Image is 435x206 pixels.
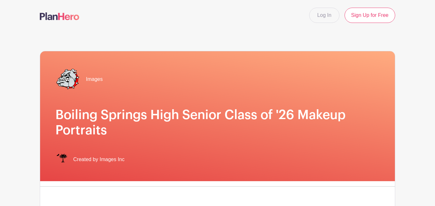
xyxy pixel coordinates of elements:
a: Sign Up for Free [345,8,395,23]
img: bshs%20transp..png [55,67,81,92]
img: IMAGES%20logo%20transparenT%20PNG%20s.png [55,153,68,166]
span: Images [86,75,103,83]
span: Created by Images Inc [73,156,125,163]
a: Log In [309,8,339,23]
img: logo-507f7623f17ff9eddc593b1ce0a138ce2505c220e1c5a4e2b4648c50719b7d32.svg [40,12,79,20]
h1: Boiling Springs High Senior Class of '26 Makeup Portraits [55,107,380,138]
